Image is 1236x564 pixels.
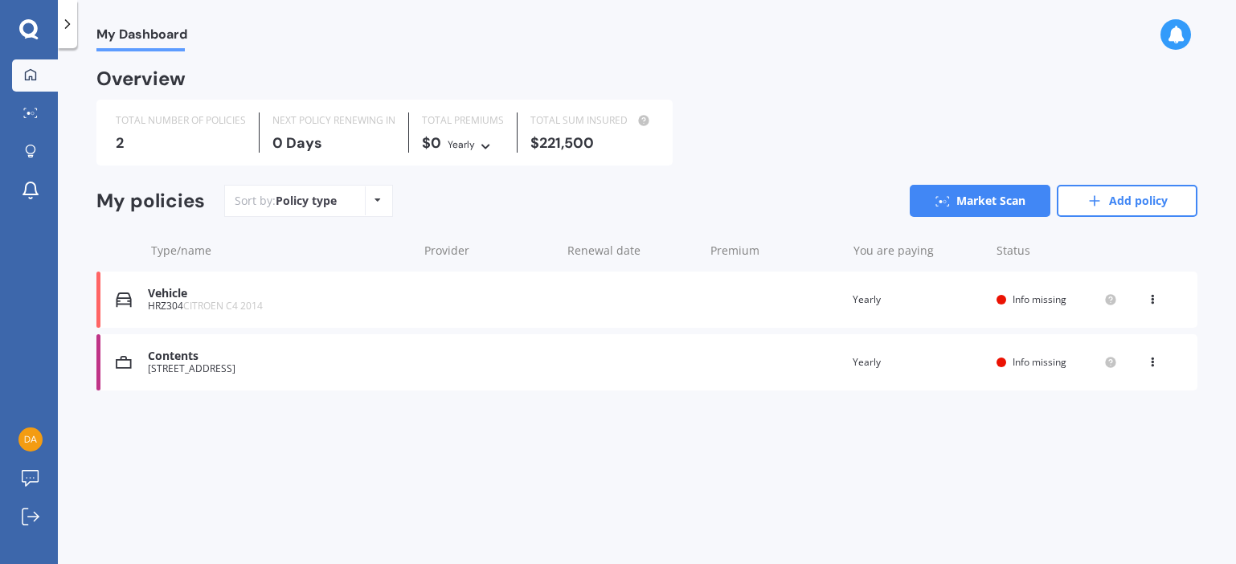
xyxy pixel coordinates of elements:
div: TOTAL SUM INSURED [530,112,653,129]
div: 0 Days [272,135,395,151]
a: Market Scan [910,185,1050,217]
span: My Dashboard [96,27,187,48]
div: 2 [116,135,246,151]
img: 4773941bd4697e428b028a1bf64631ea [18,427,43,452]
div: HRZ304 [148,300,409,312]
div: $0 [422,135,504,153]
a: Add policy [1057,185,1197,217]
div: Premium [710,243,841,259]
div: NEXT POLICY RENEWING IN [272,112,395,129]
div: You are paying [853,243,984,259]
div: My policies [96,190,205,213]
span: Info missing [1013,292,1066,306]
div: Vehicle [148,287,409,300]
div: Status [997,243,1117,259]
span: CITROEN C4 2014 [183,299,263,313]
div: Provider [424,243,555,259]
img: Contents [116,354,132,370]
div: Renewal date [567,243,698,259]
img: Vehicle [116,292,132,308]
div: Overview [96,71,186,87]
div: Yearly [448,137,475,153]
div: Sort by: [235,193,337,209]
div: $221,500 [530,135,653,151]
div: Type/name [151,243,411,259]
div: Contents [148,349,409,363]
span: Info missing [1013,355,1066,369]
div: [STREET_ADDRESS] [148,363,409,374]
div: Yearly [853,292,984,308]
div: Yearly [853,354,984,370]
div: TOTAL PREMIUMS [422,112,504,129]
div: Policy type [276,193,337,209]
div: TOTAL NUMBER OF POLICIES [116,112,246,129]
